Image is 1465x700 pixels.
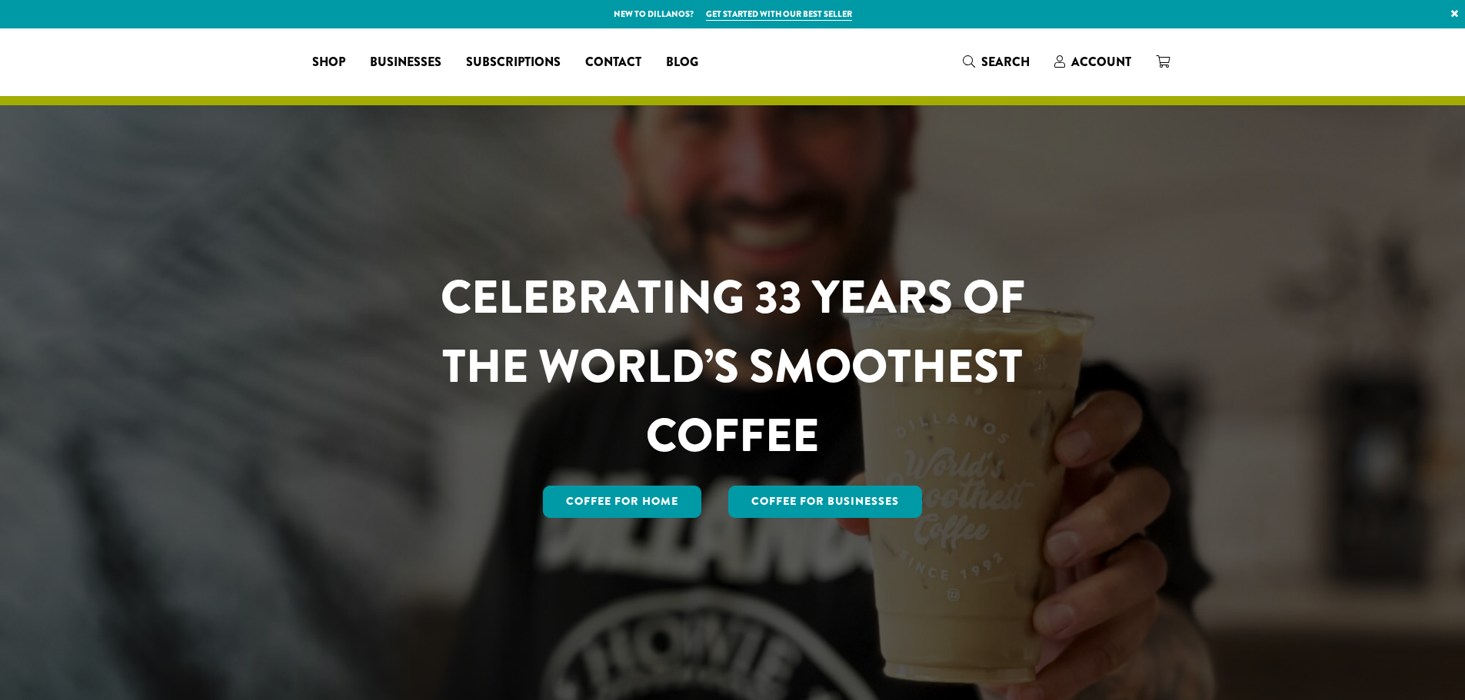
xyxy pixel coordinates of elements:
span: Contact [585,53,641,72]
a: Coffee For Businesses [728,486,922,518]
span: Search [981,53,1030,71]
span: Businesses [370,53,441,72]
h1: CELEBRATING 33 YEARS OF THE WORLD’S SMOOTHEST COFFEE [395,263,1070,470]
a: Shop [300,50,358,75]
span: Account [1071,53,1131,71]
span: Subscriptions [466,53,561,72]
span: Shop [312,53,345,72]
a: Coffee for Home [543,486,701,518]
a: Search [951,49,1042,75]
a: Get started with our best seller [706,8,852,21]
span: Blog [666,53,698,72]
